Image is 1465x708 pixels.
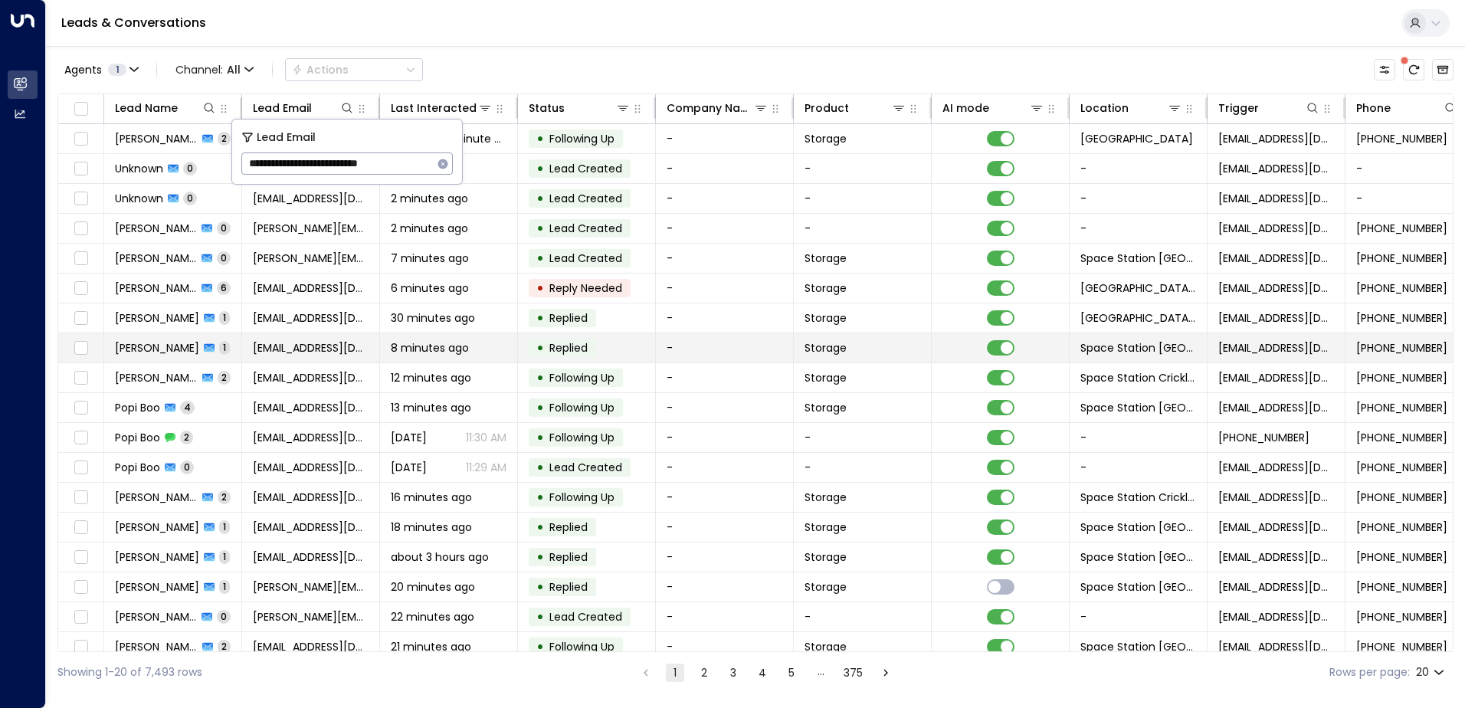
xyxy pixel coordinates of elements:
[391,460,427,475] span: Aug 03, 2025
[805,340,847,356] span: Storage
[1218,99,1320,117] div: Trigger
[71,369,90,388] span: Toggle select row
[115,490,198,505] span: Abdul mobeen
[1218,131,1334,146] span: leads@space-station.co.uk
[61,14,206,31] a: Leads & Conversations
[536,305,544,331] div: •
[1080,340,1196,356] span: Space Station Doncaster
[1070,214,1208,243] td: -
[285,58,423,81] div: Button group with a nested menu
[549,400,615,415] span: Following Up
[71,189,90,208] span: Toggle select row
[253,340,369,356] span: juliacarson@gmail.com
[536,156,544,182] div: •
[391,520,472,535] span: 18 minutes ago
[1416,661,1447,683] div: 20
[71,100,90,119] span: Toggle select all
[805,99,849,117] div: Product
[219,341,230,354] span: 1
[805,520,847,535] span: Storage
[71,398,90,418] span: Toggle select row
[227,64,241,76] span: All
[253,639,369,654] span: Paulchalmers34@yahoo.co.uk
[782,664,801,682] button: Go to page 5
[71,458,90,477] span: Toggle select row
[1218,310,1334,326] span: leads@space-station.co.uk
[536,395,544,421] div: •
[64,64,102,75] span: Agents
[253,490,369,505] span: test@aol.com
[549,251,622,266] span: Lead Created
[253,520,369,535] span: walkwithusdogwalking@gmail.com
[1080,131,1193,146] span: Space Station Slough
[169,59,260,80] span: Channel:
[1080,280,1196,296] span: Space Station Castle Bromwich
[466,460,506,475] p: 11:29 AM
[549,460,622,475] span: Lead Created
[219,580,230,593] span: 1
[805,280,847,296] span: Storage
[536,424,544,451] div: •
[841,664,866,682] button: Go to page 375
[1218,549,1334,565] span: leads@space-station.co.uk
[805,400,847,415] span: Storage
[1356,430,1447,445] span: +447925503123
[257,129,316,146] span: Lead Email
[549,639,615,654] span: Following Up
[391,579,475,595] span: 20 minutes ago
[115,310,199,326] span: Robin Doran
[1356,221,1447,236] span: +447885619919
[1080,520,1196,535] span: Space Station Solihull
[1218,639,1334,654] span: leads@space-station.co.uk
[1070,602,1208,631] td: -
[656,542,794,572] td: -
[253,310,369,326] span: robinfdoran@outlook.com
[180,431,193,444] span: 2
[1403,59,1424,80] span: There are new threads available. Refresh the grid to view the latest updates.
[115,460,160,475] span: Popi Boo
[253,579,369,595] span: Laura.douglas@savagedouglas.co.uk
[57,664,202,680] div: Showing 1-20 of 7,493 rows
[536,544,544,570] div: •
[219,550,230,563] span: 1
[71,129,90,149] span: Toggle select row
[217,251,231,264] span: 0
[1356,99,1458,117] div: Phone
[549,340,588,356] span: Replied
[115,370,198,385] span: Radina Terziyska
[1329,664,1410,680] label: Rows per page:
[1218,460,1334,475] span: leads@space-station.co.uk
[1356,579,1447,595] span: +447354254958
[391,280,469,296] span: 6 minutes ago
[1070,184,1208,213] td: -
[1356,280,1447,296] span: +447395917442
[1080,549,1196,565] span: Space Station Solihull
[115,221,197,236] span: Elizabeth Farnham
[656,513,794,542] td: -
[805,251,847,266] span: Storage
[115,549,199,565] span: Victoria Ballard
[218,640,231,653] span: 2
[115,609,197,624] span: Laura Douglas
[1080,310,1196,326] span: Space Station Castle Bromwich
[536,275,544,301] div: •
[805,131,847,146] span: Storage
[391,370,471,385] span: 12 minutes ago
[1080,99,1182,117] div: Location
[656,632,794,661] td: -
[219,311,230,324] span: 1
[666,664,684,682] button: page 1
[1070,453,1208,482] td: -
[805,370,847,385] span: Storage
[536,574,544,600] div: •
[1356,340,1447,356] span: +447878545451
[183,162,197,175] span: 0
[115,639,198,654] span: Paul Chalmers
[115,280,197,296] span: Robin Doran
[71,219,90,238] span: Toggle select row
[1356,639,1447,654] span: +447966880128
[1356,131,1447,146] span: +447713160322
[1080,579,1196,595] span: Space Station Wakefield
[115,400,160,415] span: Popi Boo
[805,99,906,117] div: Product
